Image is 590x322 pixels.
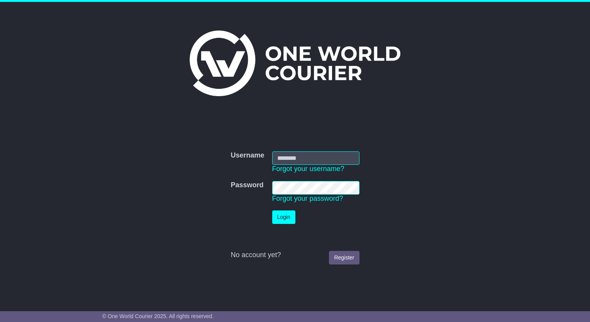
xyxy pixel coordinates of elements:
[272,210,295,224] button: Login
[102,313,214,319] span: © One World Courier 2025. All rights reserved.
[272,195,343,202] a: Forgot your password?
[231,251,359,259] div: No account yet?
[231,181,263,190] label: Password
[190,31,400,96] img: One World
[272,165,344,173] a: Forgot your username?
[329,251,359,264] a: Register
[231,151,264,160] label: Username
